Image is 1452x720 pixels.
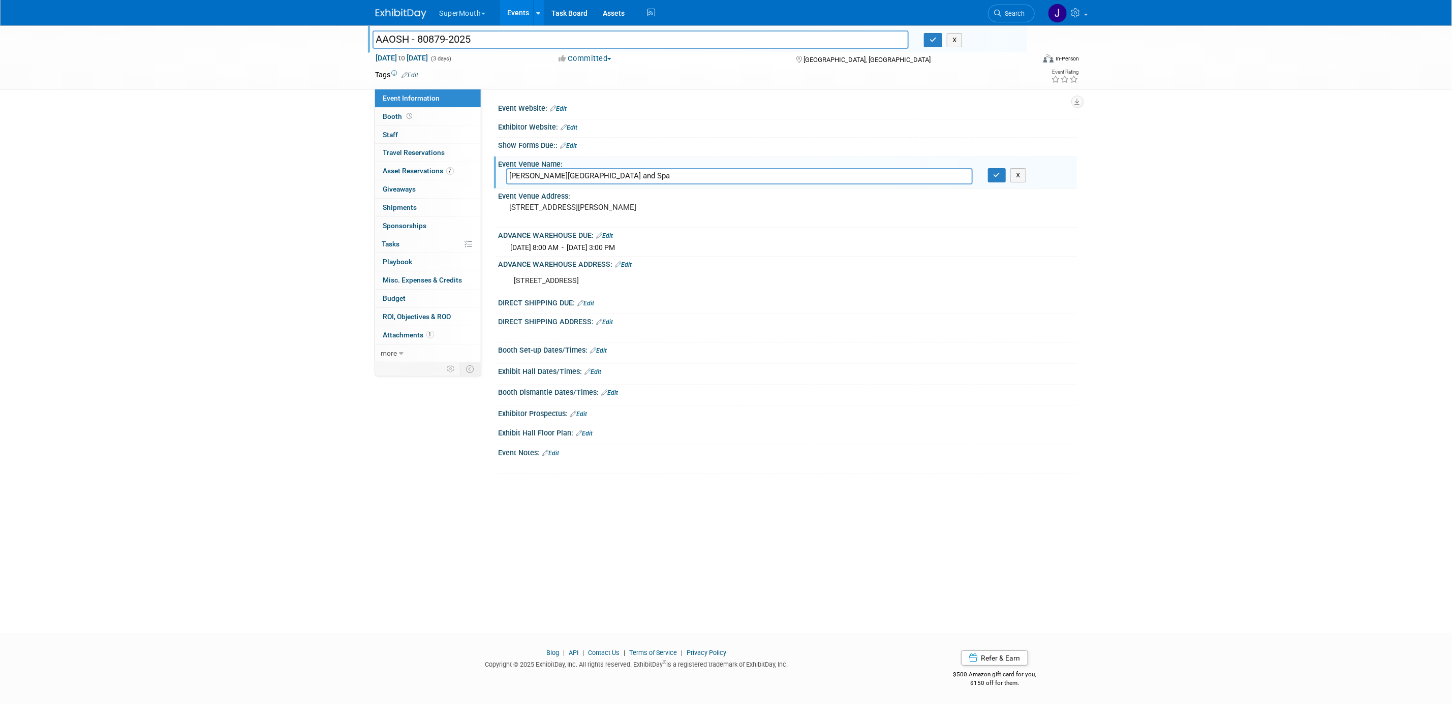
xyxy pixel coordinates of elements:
[499,138,1077,151] div: Show Forms Due::
[499,295,1077,308] div: DIRECT SHIPPING DUE:
[1010,168,1026,182] button: X
[597,319,613,326] a: Edit
[375,326,481,344] a: Attachments1
[1055,55,1079,62] div: In-Person
[507,271,965,291] div: [STREET_ADDRESS]
[383,222,427,230] span: Sponsorships
[375,162,481,180] a: Asset Reservations7
[382,240,400,248] span: Tasks
[569,649,578,656] a: API
[499,119,1077,133] div: Exhibitor Website:
[375,199,481,216] a: Shipments
[1043,54,1054,62] img: Format-Inperson.png
[804,56,931,64] span: [GEOGRAPHIC_DATA], [GEOGRAPHIC_DATA]
[375,253,481,271] a: Playbook
[555,53,615,64] button: Committed
[383,312,451,321] span: ROI, Objectives & ROO
[511,243,615,252] span: [DATE] 8:00 AM - [DATE] 3:00 PM
[460,362,481,375] td: Toggle Event Tabs
[375,235,481,253] a: Tasks
[383,258,413,266] span: Playbook
[375,345,481,362] a: more
[376,53,429,62] span: [DATE] [DATE]
[913,679,1077,687] div: $150 off for them.
[961,650,1028,666] a: Refer & Earn
[580,649,586,656] span: |
[561,142,577,149] a: Edit
[663,660,666,665] sup: ®
[375,290,481,307] a: Budget
[1002,10,1025,17] span: Search
[405,112,415,120] span: Booth not reserved yet
[383,167,454,175] span: Asset Reservations
[383,185,416,193] span: Giveaways
[947,33,963,47] button: X
[578,300,595,307] a: Edit
[376,70,419,80] td: Tags
[499,156,1077,169] div: Event Venue Name:
[615,261,632,268] a: Edit
[383,131,398,139] span: Staff
[629,649,677,656] a: Terms of Service
[678,649,685,656] span: |
[499,445,1077,458] div: Event Notes:
[397,54,407,62] span: to
[446,167,454,175] span: 7
[975,53,1079,68] div: Event Format
[499,228,1077,241] div: ADVANCE WAREHOUSE DUE:
[376,658,898,669] div: Copyright © 2025 ExhibitDay, Inc. All rights reserved. ExhibitDay is a registered trademark of Ex...
[375,271,481,289] a: Misc. Expenses & Credits
[499,406,1077,419] div: Exhibitor Prospectus:
[402,72,419,79] a: Edit
[383,112,415,120] span: Booth
[561,649,567,656] span: |
[375,308,481,326] a: ROI, Objectives & ROO
[375,217,481,235] a: Sponsorships
[426,331,434,338] span: 1
[591,347,607,354] a: Edit
[602,389,619,396] a: Edit
[571,411,588,418] a: Edit
[375,144,481,162] a: Travel Reservations
[499,257,1077,270] div: ADVANCE WAREHOUSE ADDRESS:
[499,364,1077,377] div: Exhibit Hall Dates/Times:
[383,94,440,102] span: Event Information
[499,342,1077,356] div: Booth Set-up Dates/Times:
[375,108,481,126] a: Booth
[499,189,1077,201] div: Event Venue Address:
[546,649,559,656] a: Blog
[383,203,417,211] span: Shipments
[510,203,728,212] pre: [STREET_ADDRESS][PERSON_NAME]
[499,101,1077,114] div: Event Website:
[499,385,1077,398] div: Booth Dismantle Dates/Times:
[543,450,560,457] a: Edit
[588,649,620,656] a: Contact Us
[1048,4,1067,23] img: Justin Newborn
[499,314,1077,327] div: DIRECT SHIPPING ADDRESS:
[375,89,481,107] a: Event Information
[499,425,1077,439] div: Exhibit Hall Floor Plan:
[376,9,426,19] img: ExhibitDay
[383,331,434,339] span: Attachments
[1051,70,1078,75] div: Event Rating
[381,349,397,357] span: more
[576,430,593,437] a: Edit
[375,180,481,198] a: Giveaways
[988,5,1035,22] a: Search
[913,664,1077,687] div: $500 Amazon gift card for you,
[383,148,445,156] span: Travel Reservations
[597,232,613,239] a: Edit
[621,649,628,656] span: |
[585,368,602,375] a: Edit
[550,105,567,112] a: Edit
[687,649,726,656] a: Privacy Policy
[383,294,406,302] span: Budget
[383,276,462,284] span: Misc. Expenses & Credits
[430,55,452,62] span: (3 days)
[375,126,481,144] a: Staff
[561,124,578,131] a: Edit
[443,362,460,375] td: Personalize Event Tab Strip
